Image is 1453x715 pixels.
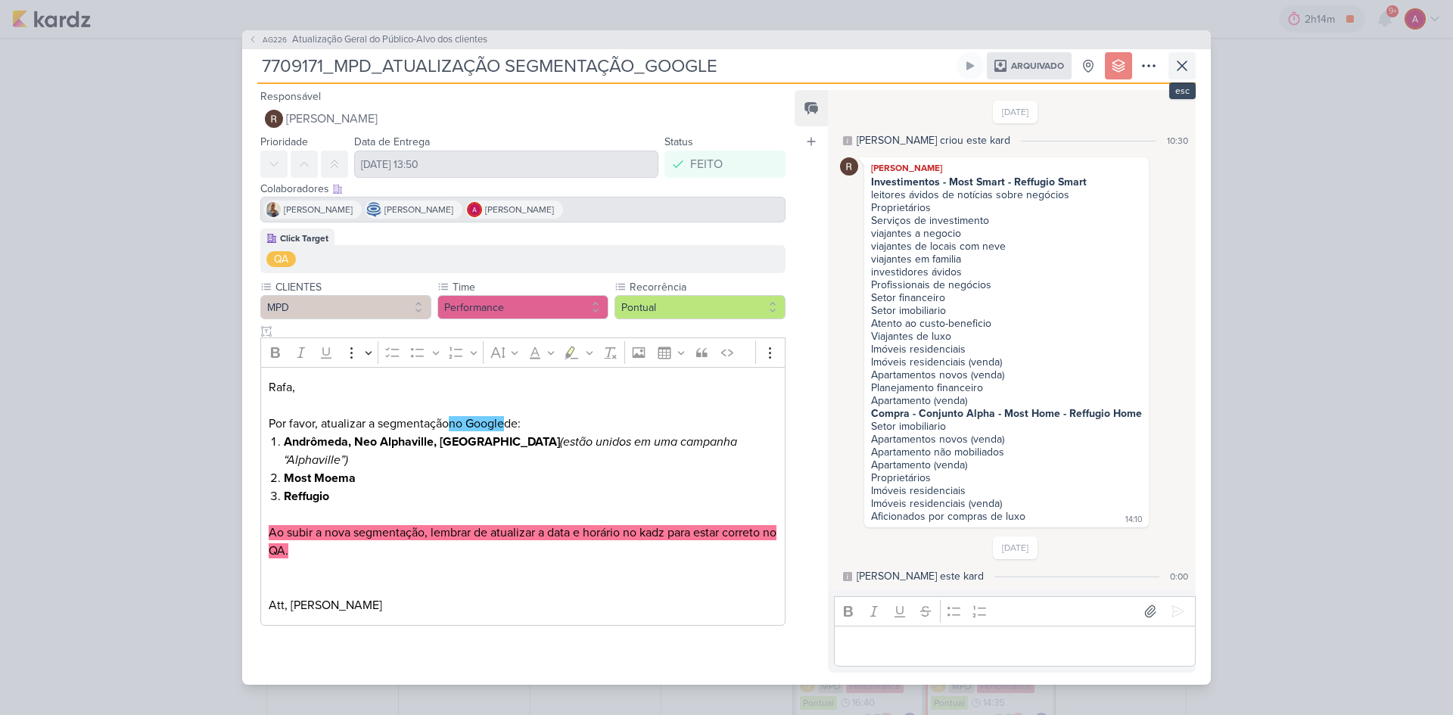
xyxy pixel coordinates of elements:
label: Responsável [260,90,321,103]
div: QA [274,251,288,267]
label: CLIENTES [274,279,431,295]
button: [PERSON_NAME] [260,105,786,132]
label: Status [664,135,693,148]
img: Rafael Dornelles [265,110,283,128]
strong: Reffugio [284,489,329,504]
div: Editor toolbar [834,596,1196,626]
div: 14:10 [1125,514,1143,526]
input: Select a date [354,151,658,178]
div: Editor editing area: main [260,367,786,626]
p: Por favor, atualizar a segmentação de: [269,415,777,433]
img: Alessandra Gomes [467,202,482,217]
div: Este log é visível à todos no kard [843,572,852,581]
img: Caroline Traven De Andrade [366,202,381,217]
mark: Ao subir a nova segmentação, lembrar de atualizar a data e horário no kadz para estar correto no QA. [269,525,776,558]
mark: no Google [449,416,504,431]
div: Colaboradores [260,181,786,197]
div: Alessandra criou este kard [857,132,1010,148]
div: leitores ávidos de notícias sobre negócios Proprietários Serviços de investimento viajantes a neg... [871,188,1142,407]
strong: Compra - Conjunto Alpha - Most Home - Reffugio Home [871,407,1142,420]
button: AG226 Atualização Geral do Público-Alvo dos clientes [248,33,487,48]
span: AG226 [260,34,289,45]
label: Data de Entrega [354,135,430,148]
div: Editor toolbar [260,337,786,367]
img: Iara Santos [266,202,281,217]
div: Rafael arquivou este kard [857,568,984,584]
span: Atualização Geral do Público-Alvo dos clientes [292,33,487,48]
span: [PERSON_NAME] [286,110,378,128]
div: [PERSON_NAME] [867,160,1146,176]
span: [PERSON_NAME] [284,203,353,216]
button: Pontual [614,295,786,319]
p: Att, [PERSON_NAME] [269,596,777,614]
button: Performance [437,295,608,319]
div: Click Target [280,232,328,245]
span: Arquivado [1011,61,1064,70]
button: FEITO [664,151,786,178]
strong: Most Moema [284,471,356,486]
div: Editor editing area: main [834,626,1196,667]
strong: Investimentos - Most Smart - Reffugio Smart [871,176,1087,188]
div: esc [1169,82,1196,99]
label: Prioridade [260,135,308,148]
div: Ligar relógio [964,60,976,72]
div: 0:00 [1170,570,1188,583]
label: Time [451,279,608,295]
img: Rafael Dornelles [840,157,858,176]
span: [PERSON_NAME] [485,203,554,216]
div: 10:30 [1167,134,1188,148]
span: [PERSON_NAME] [384,203,453,216]
label: Recorrência [628,279,786,295]
div: Setor imobiliario Apartamentos novos (venda) Apartamento não mobiliados Apartamento (venda) Propr... [871,420,1025,523]
input: Kard Sem Título [257,52,954,79]
p: Rafa, [269,378,777,396]
div: Arquivado [987,52,1072,79]
strong: Andrômeda, Neo Alphaville, [GEOGRAPHIC_DATA] [284,434,560,449]
div: FEITO [690,155,723,173]
div: Este log é visível à todos no kard [843,136,852,145]
button: MPD [260,295,431,319]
